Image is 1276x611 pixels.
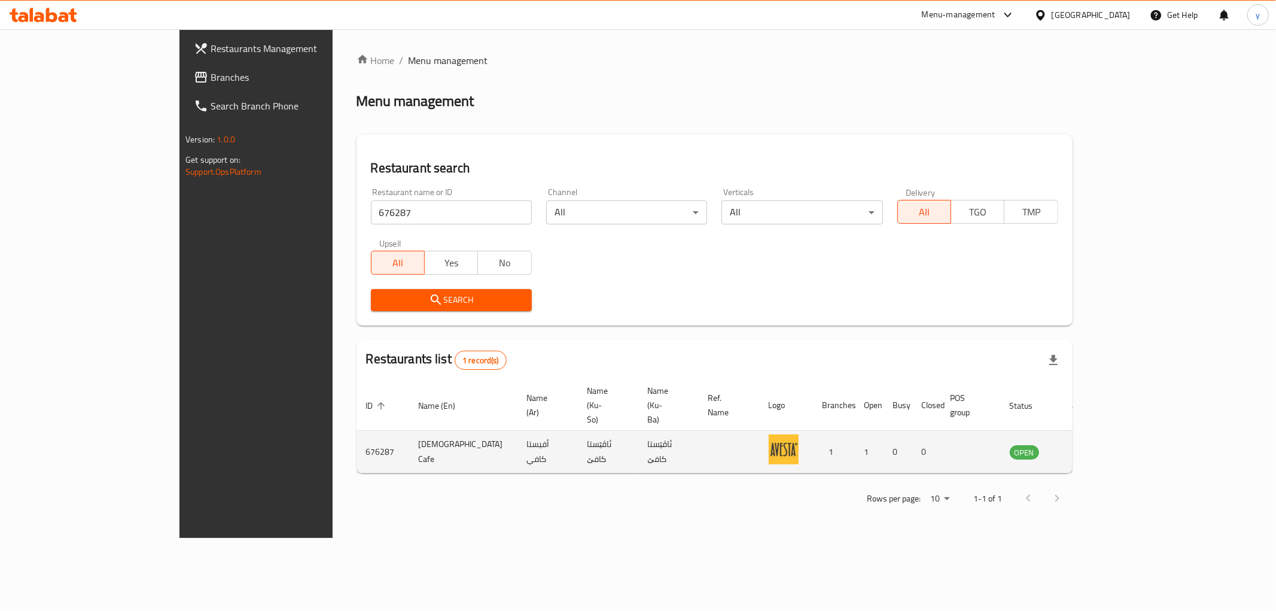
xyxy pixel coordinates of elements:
span: 1.0.0 [217,132,235,147]
th: Logo [759,380,813,431]
img: Avesta Cafe [769,434,799,464]
span: Branches [211,70,383,84]
span: No [483,254,526,272]
span: ID [366,399,389,413]
td: ئاڤێستا کافێ [578,431,638,473]
button: All [897,200,951,224]
h2: Menu management [357,92,474,111]
span: Ref. Name [708,391,745,420]
p: Rows per page: [867,491,921,506]
td: أفيستا كافي [517,431,578,473]
h2: Restaurant search [371,159,1058,177]
th: Open [855,380,884,431]
span: OPEN [1010,446,1039,460]
a: Restaurants Management [184,34,392,63]
nav: breadcrumb [357,53,1073,68]
span: 1 record(s) [455,355,506,366]
div: Menu-management [922,8,995,22]
span: Name (En) [419,399,471,413]
label: Delivery [906,188,936,196]
button: Yes [424,251,478,275]
label: Upsell [379,239,401,247]
span: POS group [951,391,986,420]
button: TGO [951,200,1004,224]
th: Closed [912,380,941,431]
button: TMP [1004,200,1058,224]
span: All [376,254,420,272]
span: Yes [430,254,473,272]
span: TMP [1009,203,1053,221]
div: Total records count [455,351,507,370]
span: Name (Ku-Ba) [648,384,684,427]
span: Restaurants Management [211,41,383,56]
li: / [400,53,404,68]
td: ئاڤێستا کافێ [638,431,699,473]
td: 1 [813,431,855,473]
a: Support.OpsPlatform [185,164,261,180]
p: 1-1 of 1 [973,491,1002,506]
span: Search [380,293,522,308]
td: 1 [855,431,884,473]
td: 0 [884,431,912,473]
th: Action [1063,380,1104,431]
a: Branches [184,63,392,92]
button: All [371,251,425,275]
span: Status [1010,399,1049,413]
span: All [903,203,946,221]
span: Version: [185,132,215,147]
td: 0 [912,431,941,473]
span: Name (Ar) [527,391,564,420]
th: Busy [884,380,912,431]
span: Search Branch Phone [211,99,383,113]
input: Search for restaurant name or ID.. [371,200,532,224]
span: Get support on: [185,152,240,168]
div: All [546,200,707,224]
span: TGO [956,203,1000,221]
div: Rows per page: [925,490,954,508]
a: Search Branch Phone [184,92,392,120]
h2: Restaurants list [366,350,507,370]
div: Export file [1039,346,1068,375]
span: Name (Ku-So) [587,384,624,427]
button: No [477,251,531,275]
span: Menu management [409,53,488,68]
span: y [1256,8,1260,22]
div: All [721,200,882,224]
td: [DEMOGRAPHIC_DATA] Cafe [409,431,517,473]
button: Search [371,289,532,311]
table: enhanced table [357,380,1104,473]
div: [GEOGRAPHIC_DATA] [1052,8,1131,22]
th: Branches [813,380,855,431]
